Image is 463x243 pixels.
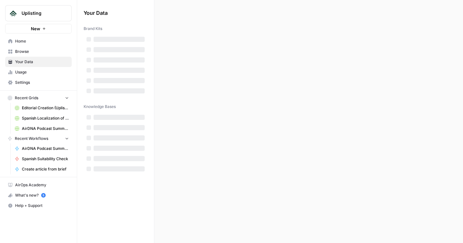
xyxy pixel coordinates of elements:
[15,69,69,75] span: Usage
[31,25,40,32] span: New
[22,166,69,172] span: Create article from brief
[22,126,69,131] span: AirDNA Podcast Summary Grid
[5,93,72,103] button: Recent Grids
[5,24,72,34] button: New
[84,26,102,32] span: Brand Kits
[12,123,72,134] a: AirDNA Podcast Summary Grid
[12,154,72,164] a: Spanish Suitability Check
[15,38,69,44] span: Home
[5,190,72,200] button: What's new? 5
[5,134,72,143] button: Recent Workflows
[15,49,69,54] span: Browse
[12,143,72,154] a: AirDNA Podcast Summary
[5,67,72,77] a: Usage
[42,194,44,197] text: 5
[22,156,69,162] span: Spanish Suitability Check
[22,115,69,121] span: Spanish Localization of EN Articles
[12,164,72,174] a: Create article from brief
[15,80,69,85] span: Settings
[5,180,72,190] a: AirOps Academy
[12,103,72,113] a: Editorial Creation (Uplisting)
[5,200,72,211] button: Help + Support
[41,193,46,198] a: 5
[22,10,60,16] span: Uplisting
[5,57,72,67] a: Your Data
[84,104,116,110] span: Knowledge Bases
[15,95,38,101] span: Recent Grids
[15,59,69,65] span: Your Data
[22,105,69,111] span: Editorial Creation (Uplisting)
[84,9,140,17] span: Your Data
[5,36,72,46] a: Home
[5,46,72,57] a: Browse
[22,146,69,151] span: AirDNA Podcast Summary
[7,7,19,19] img: Uplisting Logo
[5,190,71,200] div: What's new?
[12,113,72,123] a: Spanish Localization of EN Articles
[15,182,69,188] span: AirOps Academy
[5,5,72,21] button: Workspace: Uplisting
[15,203,69,209] span: Help + Support
[5,77,72,88] a: Settings
[15,136,48,141] span: Recent Workflows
